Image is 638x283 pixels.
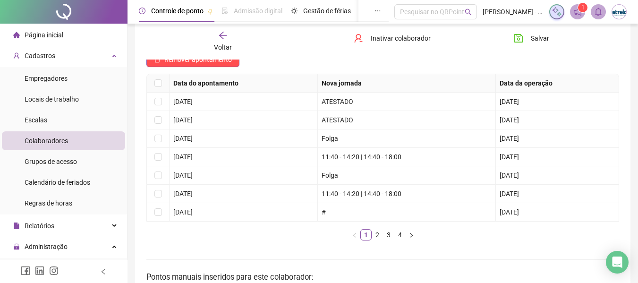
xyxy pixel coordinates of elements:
span: [DATE] [173,98,193,105]
span: Escalas [25,116,47,124]
span: right [408,232,414,238]
span: [DATE] [500,208,519,216]
a: 2 [372,230,383,240]
button: right [406,229,417,240]
button: Inativar colaborador [347,31,438,46]
span: Salvar [531,33,549,43]
a: 1 [361,230,371,240]
span: Voltar [214,43,232,51]
span: facebook [21,266,30,275]
span: clock-circle [139,8,145,14]
li: 1 [360,229,372,240]
span: sun [291,8,298,14]
span: arrow-left [218,31,228,40]
td: Folga [318,129,496,148]
td: 11:40 - 14:20 | 14:40 - 18:00 [318,148,496,166]
span: left [352,232,357,238]
a: 3 [383,230,394,240]
span: Gestão de férias [303,7,351,15]
li: Próxima página [406,229,417,240]
th: Data da operação [496,74,619,93]
td: 11:40 - 14:20 | 14:40 - 18:00 [318,185,496,203]
span: user-delete [354,34,363,43]
span: Relatórios [25,222,54,230]
td: # [318,203,496,222]
span: notification [573,8,582,16]
span: delete [154,56,161,63]
span: file-done [221,8,228,14]
span: pushpin [207,9,213,14]
button: Salvar [507,31,556,46]
span: 1 [581,4,585,11]
div: Open Intercom Messenger [606,251,629,274]
a: 4 [395,230,405,240]
span: [DATE] [500,172,519,179]
span: home [13,32,20,38]
td: ATESTADO [318,111,496,129]
span: Regras de horas [25,199,72,207]
span: [DATE] [173,172,193,179]
span: Locais de trabalho [25,95,79,103]
span: [DATE] [173,190,193,197]
span: Remover apontamento [164,54,232,65]
span: left [100,268,107,275]
span: [DATE] [500,153,519,161]
span: [DATE] [173,135,193,142]
span: Pontos manuais inseridos para este colaborador: [146,273,314,282]
li: Página anterior [349,229,360,240]
span: bell [594,8,603,16]
li: 2 [372,229,383,240]
span: Controle de ponto [151,7,204,15]
span: instagram [49,266,59,275]
span: file [13,223,20,229]
span: Colaboradores [25,137,68,145]
sup: 1 [578,3,587,12]
span: Cadastros [25,52,55,60]
td: ATESTADO [318,93,496,111]
span: Calendário de feriados [25,179,90,186]
span: save [514,34,523,43]
span: Inativar colaborador [371,33,431,43]
th: Nova jornada [318,74,496,93]
span: [DATE] [173,208,193,216]
button: Remover apontamento [146,52,239,67]
td: Folga [318,166,496,185]
span: [DATE] [173,116,193,124]
span: [DATE] [500,116,519,124]
img: sparkle-icon.fc2bf0ac1784a2077858766a79e2daf3.svg [552,7,562,17]
button: left [349,229,360,240]
span: Página inicial [25,31,63,39]
span: linkedin [35,266,44,275]
span: [DATE] [173,153,193,161]
span: [DATE] [500,135,519,142]
img: 4435 [612,5,626,19]
span: lock [13,243,20,250]
span: Admissão digital [234,7,282,15]
span: [DATE] [500,190,519,197]
span: Empregadores [25,75,68,82]
span: Grupos de acesso [25,158,77,165]
span: [DATE] [500,98,519,105]
span: Administração [25,243,68,250]
span: search [465,9,472,16]
li: 4 [394,229,406,240]
span: [PERSON_NAME] - ESTRELAS INTERNET [483,7,544,17]
span: user-add [13,52,20,59]
th: Data do apontamento [170,74,318,93]
span: ellipsis [374,8,381,14]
